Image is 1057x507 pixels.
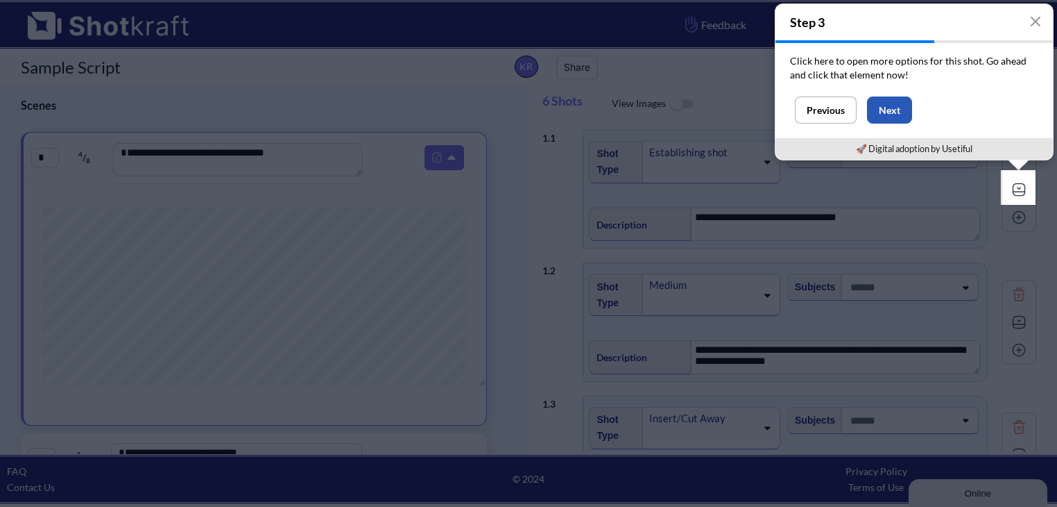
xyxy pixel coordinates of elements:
[1008,179,1029,200] img: Expand Icon
[790,54,1038,82] p: Click here to open more options for this shot. Go ahead and click that element now!
[856,143,972,154] a: 🚀 Digital adoption by Usetiful
[775,4,1053,40] h4: Step 3
[867,97,912,124] button: Next
[795,97,857,124] button: Previous
[10,12,128,22] div: Online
